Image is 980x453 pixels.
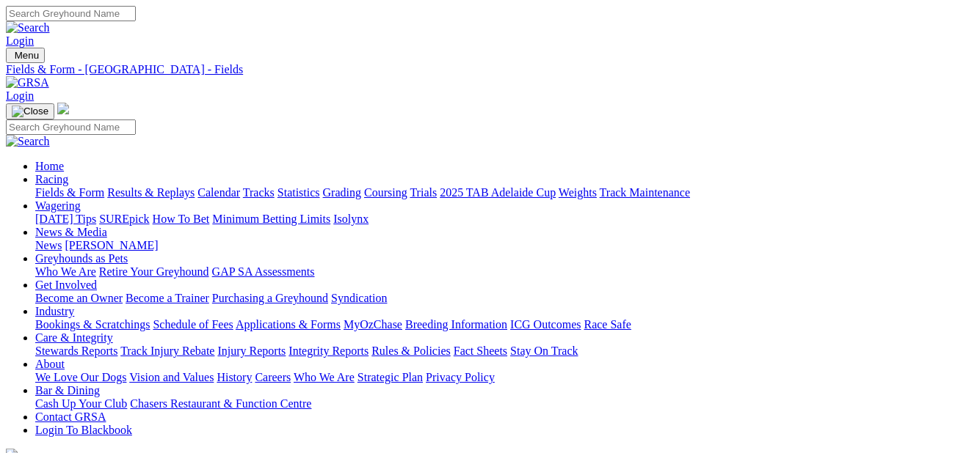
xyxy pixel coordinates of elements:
[35,265,974,279] div: Greyhounds as Pets
[35,358,65,370] a: About
[510,345,578,357] a: Stay On Track
[454,345,507,357] a: Fact Sheets
[6,76,49,89] img: GRSA
[35,345,974,358] div: Care & Integrity
[35,305,74,317] a: Industry
[35,384,100,397] a: Bar & Dining
[600,186,690,199] a: Track Maintenance
[153,213,210,225] a: How To Bet
[35,239,62,251] a: News
[129,371,214,383] a: Vision and Values
[333,213,369,225] a: Isolynx
[35,318,974,331] div: Industry
[35,265,96,278] a: Who We Are
[35,279,97,291] a: Get Involved
[331,292,387,304] a: Syndication
[294,371,355,383] a: Who We Are
[212,265,315,278] a: GAP SA Assessments
[344,318,402,331] a: MyOzChase
[35,345,117,357] a: Stewards Reports
[35,213,974,226] div: Wagering
[35,331,113,344] a: Care & Integrity
[153,318,233,331] a: Schedule of Fees
[217,371,252,383] a: History
[212,292,328,304] a: Purchasing a Greyhound
[410,186,437,199] a: Trials
[35,199,81,212] a: Wagering
[35,292,974,305] div: Get Involved
[212,213,330,225] a: Minimum Betting Limits
[6,63,974,76] a: Fields & Form - [GEOGRAPHIC_DATA] - Fields
[35,186,104,199] a: Fields & Form
[364,186,407,199] a: Coursing
[559,186,597,199] a: Weights
[440,186,556,199] a: 2025 TAB Adelaide Cup
[99,213,149,225] a: SUREpick
[35,424,132,436] a: Login To Blackbook
[107,186,195,199] a: Results & Replays
[255,371,291,383] a: Careers
[510,318,581,331] a: ICG Outcomes
[35,186,974,199] div: Racing
[35,252,128,265] a: Greyhounds as Pets
[35,239,974,252] div: News & Media
[35,397,127,410] a: Cash Up Your Club
[426,371,495,383] a: Privacy Policy
[6,119,136,135] input: Search
[12,106,48,117] img: Close
[6,89,34,102] a: Login
[6,21,50,34] img: Search
[35,160,64,172] a: Home
[35,397,974,410] div: Bar & Dining
[35,410,106,423] a: Contact GRSA
[35,371,126,383] a: We Love Our Dogs
[6,135,50,148] img: Search
[99,265,209,278] a: Retire Your Greyhound
[277,186,320,199] a: Statistics
[584,318,631,331] a: Race Safe
[6,103,54,119] button: Toggle navigation
[120,345,214,357] a: Track Injury Rebate
[243,186,275,199] a: Tracks
[126,292,209,304] a: Become a Trainer
[65,239,158,251] a: [PERSON_NAME]
[35,173,68,185] a: Racing
[236,318,341,331] a: Applications & Forms
[6,48,45,63] button: Toggle navigation
[288,345,369,357] a: Integrity Reports
[371,345,451,357] a: Rules & Policies
[15,50,39,61] span: Menu
[357,371,423,383] a: Strategic Plan
[130,397,311,410] a: Chasers Restaurant & Function Centre
[35,318,150,331] a: Bookings & Scratchings
[35,226,107,238] a: News & Media
[6,6,136,21] input: Search
[6,34,34,47] a: Login
[197,186,240,199] a: Calendar
[57,103,69,114] img: logo-grsa-white.png
[35,213,96,225] a: [DATE] Tips
[405,318,507,331] a: Breeding Information
[35,371,974,384] div: About
[217,345,286,357] a: Injury Reports
[323,186,361,199] a: Grading
[35,292,123,304] a: Become an Owner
